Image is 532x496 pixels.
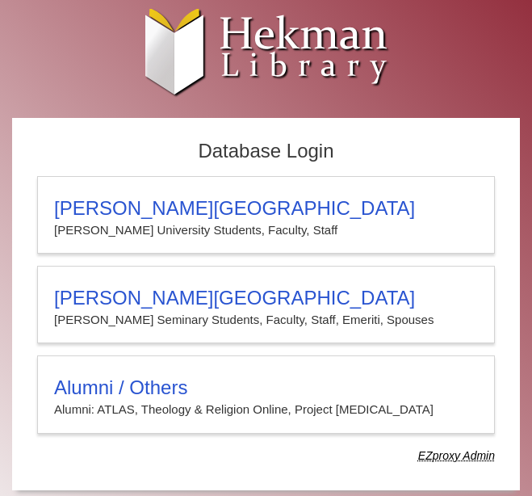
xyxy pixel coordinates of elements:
[54,309,478,330] p: [PERSON_NAME] Seminary Students, Faculty, Staff, Emeriti, Spouses
[54,287,478,309] h3: [PERSON_NAME][GEOGRAPHIC_DATA]
[54,399,478,420] p: Alumni: ATLAS, Theology & Religion Online, Project [MEDICAL_DATA]
[29,135,503,168] h2: Database Login
[418,449,495,462] dfn: Use Alumni login
[37,176,495,254] a: [PERSON_NAME][GEOGRAPHIC_DATA][PERSON_NAME] University Students, Faculty, Staff
[54,376,478,420] summary: Alumni / OthersAlumni: ATLAS, Theology & Religion Online, Project [MEDICAL_DATA]
[37,266,495,343] a: [PERSON_NAME][GEOGRAPHIC_DATA][PERSON_NAME] Seminary Students, Faculty, Staff, Emeriti, Spouses
[54,197,478,220] h3: [PERSON_NAME][GEOGRAPHIC_DATA]
[54,220,478,241] p: [PERSON_NAME] University Students, Faculty, Staff
[54,376,478,399] h3: Alumni / Others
